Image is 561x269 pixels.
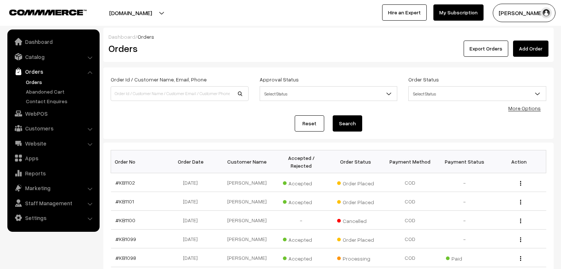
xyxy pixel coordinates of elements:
button: Search [333,115,362,132]
span: Select Status [409,87,546,100]
h2: Orders [108,43,248,54]
img: Menu [520,237,521,242]
td: COD [383,192,437,211]
td: COD [383,230,437,248]
span: Accepted [283,196,320,206]
img: Menu [520,181,521,186]
span: Paid [446,253,483,262]
input: Order Id / Customer Name / Customer Email / Customer Phone [111,86,249,101]
a: #KB1101 [115,198,134,205]
a: Dashboard [9,35,97,48]
td: [PERSON_NAME] [220,248,274,267]
td: - [437,211,492,230]
a: Abandoned Cart [24,88,97,95]
img: user [541,7,552,18]
th: Payment Method [383,150,437,173]
a: Staff Management [9,196,97,210]
td: [PERSON_NAME] [220,230,274,248]
a: Orders [24,78,97,86]
td: [DATE] [165,192,220,211]
div: / [108,33,548,41]
td: [PERSON_NAME] [220,211,274,230]
td: COD [383,211,437,230]
span: Order Placed [337,178,374,187]
span: Order Placed [337,234,374,244]
label: Order Status [408,76,439,83]
th: Accepted / Rejected [274,150,329,173]
td: [PERSON_NAME] [220,173,274,192]
a: Add Order [513,41,548,57]
a: Website [9,137,97,150]
span: Processing [337,253,374,262]
span: Order Placed [337,196,374,206]
span: Cancelled [337,215,374,225]
a: Customers [9,122,97,135]
span: Accepted [283,178,320,187]
th: Order Status [329,150,383,173]
img: Menu [520,256,521,261]
a: Settings [9,211,97,224]
a: Apps [9,151,97,165]
th: Payment Status [437,150,492,173]
a: More Options [508,105,541,111]
a: Reports [9,167,97,180]
th: Customer Name [220,150,274,173]
td: COD [383,173,437,192]
img: Menu [520,200,521,205]
td: - [437,230,492,248]
a: COMMMERCE [9,7,74,16]
a: Hire an Expert [382,4,427,21]
a: WebPOS [9,107,97,120]
td: [PERSON_NAME] [220,192,274,211]
a: Reset [295,115,324,132]
a: #KB1102 [115,179,135,186]
button: Export Orders [464,41,508,57]
a: Contact Enquires [24,97,97,105]
a: Catalog [9,50,97,63]
td: [DATE] [165,211,220,230]
td: [DATE] [165,230,220,248]
th: Action [492,150,546,173]
td: - [437,192,492,211]
span: Orders [138,34,154,40]
span: Accepted [283,234,320,244]
a: Marketing [9,181,97,195]
a: #KB1098 [115,255,136,261]
label: Order Id / Customer Name, Email, Phone [111,76,207,83]
button: [PERSON_NAME]… [493,4,555,22]
label: Approval Status [260,76,299,83]
th: Order Date [165,150,220,173]
a: Dashboard [108,34,135,40]
span: Select Status [260,87,397,100]
span: Accepted [283,253,320,262]
a: Orders [9,65,97,78]
img: COMMMERCE [9,10,87,15]
a: #KB1100 [115,217,135,223]
td: [DATE] [165,248,220,267]
th: Order No [111,150,166,173]
td: - [437,173,492,192]
td: - [274,211,329,230]
img: Menu [520,219,521,223]
a: #KB1099 [115,236,136,242]
td: COD [383,248,437,267]
a: My Subscription [433,4,484,21]
button: [DOMAIN_NAME] [83,4,178,22]
span: Select Status [408,86,546,101]
span: Select Status [260,86,398,101]
td: [DATE] [165,173,220,192]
